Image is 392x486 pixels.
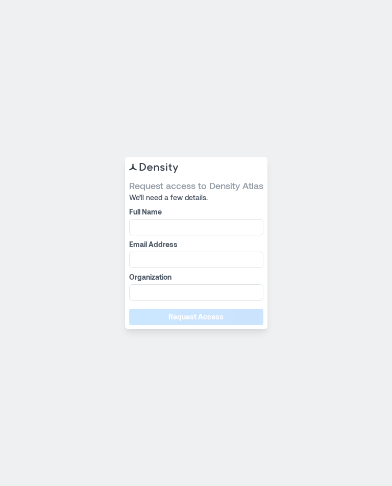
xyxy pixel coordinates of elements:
[129,193,263,203] span: We’ll need a few details.
[129,272,261,282] label: Organization
[129,239,261,250] label: Email Address
[129,179,263,192] span: Request access to Density Atlas
[168,312,224,322] span: Request Access
[129,309,263,325] button: Request Access
[129,207,261,217] label: Full Name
